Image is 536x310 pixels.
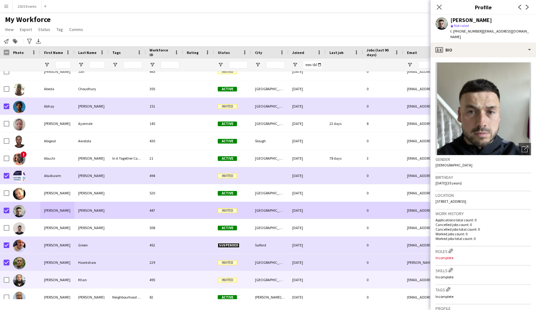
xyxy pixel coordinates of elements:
[435,175,531,180] h3: Birthday
[74,271,109,288] div: Khan
[407,50,417,55] span: Email
[40,219,74,236] div: [PERSON_NAME]
[435,232,531,236] p: Worked jobs count: 0
[218,62,223,68] button: Open Filter Menu
[109,150,146,167] div: In it Together Confirmed 2025, In it Together Festival
[435,222,531,227] p: Cancelled jobs count: 0
[146,254,183,271] div: 229
[13,101,25,113] img: Abhay Kumar
[13,170,25,183] img: Abulkasim Omer
[13,240,25,252] img: Adam Green
[435,275,531,279] p: Incomplete
[251,271,288,288] div: [GEOGRAPHIC_DATA]
[150,62,155,68] button: Open Filter Menu
[403,184,527,201] div: [EMAIL_ADDRESS][DOMAIN_NAME]
[450,29,529,39] span: | [EMAIL_ADDRESS][DOMAIN_NAME]
[435,62,531,155] img: Crew avatar or photo
[40,115,74,132] div: [PERSON_NAME]
[161,61,179,69] input: Workforce ID Filter Input
[251,115,288,132] div: [GEOGRAPHIC_DATA]
[40,63,74,80] div: [PERSON_NAME]
[255,50,262,55] span: City
[13,153,25,165] img: Abuchi Ozor
[363,98,403,115] div: 0
[435,181,462,185] span: [DATE] (35 years)
[40,80,74,97] div: Abeda
[251,237,288,254] div: Salford
[435,163,472,167] span: [DEMOGRAPHIC_DATA]
[36,25,53,33] a: Status
[5,15,51,24] span: My Workforce
[255,62,261,68] button: Open Filter Menu
[288,202,326,219] div: [DATE]
[403,132,527,149] div: [EMAIL_ADDRESS][DOMAIN_NAME]
[363,150,403,167] div: 3
[56,27,63,32] span: Tag
[288,219,326,236] div: [DATE]
[218,191,237,196] span: Active
[363,237,403,254] div: 0
[74,63,109,80] div: Jan
[450,17,492,23] div: [PERSON_NAME]
[218,139,237,144] span: Active
[123,61,142,69] input: Tags Filter Input
[74,150,109,167] div: [PERSON_NAME]
[218,87,237,91] span: Active
[218,50,230,55] span: Status
[2,38,10,45] app-action-btn: Notify workforce
[435,211,531,216] h3: Work history
[403,202,527,219] div: [EMAIL_ADDRESS][DOMAIN_NAME]
[288,98,326,115] div: [DATE]
[67,25,86,33] a: Comms
[288,80,326,97] div: [DATE]
[40,98,74,115] div: Abhay
[38,27,50,32] span: Status
[40,184,74,201] div: [PERSON_NAME]
[329,50,343,55] span: Last job
[74,184,109,201] div: [PERSON_NAME]
[292,62,298,68] button: Open Filter Menu
[435,267,531,273] h3: Skills
[363,167,403,184] div: 0
[363,289,403,306] div: 0
[435,236,531,241] p: Worked jobs total count: 0
[13,50,24,55] span: Photo
[288,237,326,254] div: [DATE]
[218,69,237,74] span: Invited
[13,118,25,131] img: Abigail Ayorinde
[288,150,326,167] div: [DATE]
[435,248,531,254] h3: Roles
[435,294,531,299] p: Incomplete
[288,254,326,271] div: [DATE]
[55,61,71,69] input: First Name Filter Input
[74,237,109,254] div: Green
[146,132,183,149] div: 430
[112,62,118,68] button: Open Filter Menu
[266,61,285,69] input: City Filter Input
[435,218,531,222] p: Applications total count: 0
[251,184,288,201] div: [GEOGRAPHIC_DATA]
[418,61,524,69] input: Email Filter Input
[218,174,237,178] span: Invited
[326,115,363,132] div: 22 days
[292,50,304,55] span: Joined
[403,237,527,254] div: [EMAIL_ADDRESS][DOMAIN_NAME]
[13,274,25,287] img: Adam Khan
[403,80,527,97] div: [EMAIL_ADDRESS][DOMAIN_NAME]
[146,289,183,306] div: 82
[251,98,288,115] div: [GEOGRAPHIC_DATA]
[35,38,42,45] app-action-btn: Export XLSX
[74,202,109,219] div: [PERSON_NAME]
[435,286,531,293] h3: Tags
[146,115,183,132] div: 145
[403,115,527,132] div: [EMAIL_ADDRESS][DOMAIN_NAME]
[363,115,403,132] div: 8
[11,38,19,45] app-action-btn: Add to tag
[74,132,109,149] div: Awotola
[40,150,74,167] div: Abuchi
[44,50,63,55] span: First Name
[251,289,288,306] div: [PERSON_NAME]-le-Willows
[187,50,199,55] span: Rating
[218,104,237,109] span: Invited
[251,132,288,149] div: Slough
